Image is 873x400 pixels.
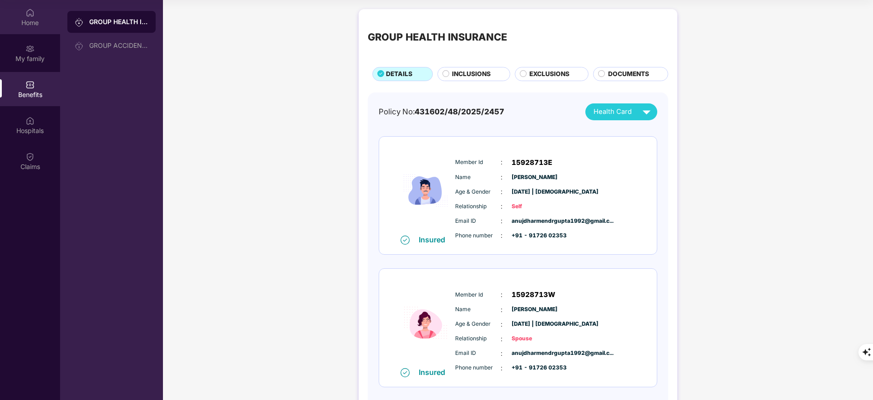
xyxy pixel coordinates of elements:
span: Health Card [594,107,632,117]
span: +91 - 91726 02353 [512,364,557,372]
img: svg+xml;base64,PHN2ZyBpZD0iQ2xhaW0iIHhtbG5zPSJodHRwOi8vd3d3LnczLm9yZy8yMDAwL3N2ZyIgd2lkdGg9IjIwIi... [25,152,35,161]
img: svg+xml;base64,PHN2ZyBpZD0iSG9zcGl0YWxzIiB4bWxucz0iaHR0cDovL3d3dy53My5vcmcvMjAwMC9zdmciIHdpZHRoPS... [25,116,35,125]
span: : [501,201,502,211]
span: : [501,305,502,315]
span: [DATE] | [DEMOGRAPHIC_DATA] [512,320,557,328]
span: : [501,231,502,241]
span: : [501,334,502,344]
img: svg+xml;base64,PHN2ZyBpZD0iQmVuZWZpdHMiIHhtbG5zPSJodHRwOi8vd3d3LnczLm9yZy8yMDAwL3N2ZyIgd2lkdGg9Ij... [25,80,35,89]
span: Relationship [455,334,501,343]
span: anujdharmendrgupta1992@gmail.c... [512,217,557,226]
span: Phone number [455,364,501,372]
span: Age & Gender [455,188,501,196]
span: [PERSON_NAME] [512,173,557,182]
img: icon [398,278,453,367]
div: GROUP ACCIDENTAL INSURANCE [89,42,148,49]
span: : [501,157,502,167]
img: svg+xml;base64,PHN2ZyB4bWxucz0iaHR0cDovL3d3dy53My5vcmcvMjAwMC9zdmciIHdpZHRoPSIxNiIgaGVpZ2h0PSIxNi... [401,368,410,377]
span: [DATE] | [DEMOGRAPHIC_DATA] [512,188,557,196]
span: Email ID [455,349,501,358]
span: [PERSON_NAME] [512,305,557,314]
span: : [501,187,502,197]
span: : [501,363,502,373]
span: Email ID [455,217,501,226]
span: : [501,290,502,300]
span: Relationship [455,202,501,211]
span: : [501,349,502,359]
div: GROUP HEALTH INSURANCE [89,17,148,26]
span: 15928713E [512,157,552,168]
span: INCLUSIONS [452,69,491,79]
span: DETAILS [386,69,412,79]
div: Insured [419,368,451,377]
span: Member Id [455,158,501,167]
span: 15928713W [512,289,555,300]
span: anujdharmendrgupta1992@gmail.c... [512,349,557,358]
span: : [501,319,502,329]
img: svg+xml;base64,PHN2ZyB3aWR0aD0iMjAiIGhlaWdodD0iMjAiIHZpZXdCb3g9IjAgMCAyMCAyMCIgZmlsbD0ibm9uZSIgeG... [25,44,35,53]
img: svg+xml;base64,PHN2ZyB4bWxucz0iaHR0cDovL3d3dy53My5vcmcvMjAwMC9zdmciIHZpZXdCb3g9IjAgMCAyNCAyNCIgd2... [639,104,655,120]
span: : [501,216,502,226]
button: Health Card [585,103,657,120]
img: svg+xml;base64,PHN2ZyB3aWR0aD0iMjAiIGhlaWdodD0iMjAiIHZpZXdCb3g9IjAgMCAyMCAyMCIgZmlsbD0ibm9uZSIgeG... [75,18,84,27]
span: EXCLUSIONS [529,69,569,79]
span: Name [455,173,501,182]
span: Phone number [455,231,501,240]
span: 431602/48/2025/2457 [415,107,504,116]
img: icon [398,146,453,235]
img: svg+xml;base64,PHN2ZyB4bWxucz0iaHR0cDovL3d3dy53My5vcmcvMjAwMC9zdmciIHdpZHRoPSIxNiIgaGVpZ2h0PSIxNi... [401,236,410,245]
span: Member Id [455,291,501,299]
span: Age & Gender [455,320,501,328]
img: svg+xml;base64,PHN2ZyBpZD0iSG9tZSIgeG1sbnM9Imh0dHA6Ly93d3cudzMub3JnLzIwMDAvc3ZnIiB3aWR0aD0iMjAiIG... [25,8,35,17]
span: Name [455,305,501,314]
span: : [501,172,502,182]
div: GROUP HEALTH INSURANCE [368,29,507,45]
img: svg+xml;base64,PHN2ZyB3aWR0aD0iMjAiIGhlaWdodD0iMjAiIHZpZXdCb3g9IjAgMCAyMCAyMCIgZmlsbD0ibm9uZSIgeG... [75,41,84,51]
span: Spouse [512,334,557,343]
div: Insured [419,235,451,244]
span: +91 - 91726 02353 [512,231,557,240]
div: Policy No: [379,106,504,118]
span: DOCUMENTS [608,69,649,79]
span: Self [512,202,557,211]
